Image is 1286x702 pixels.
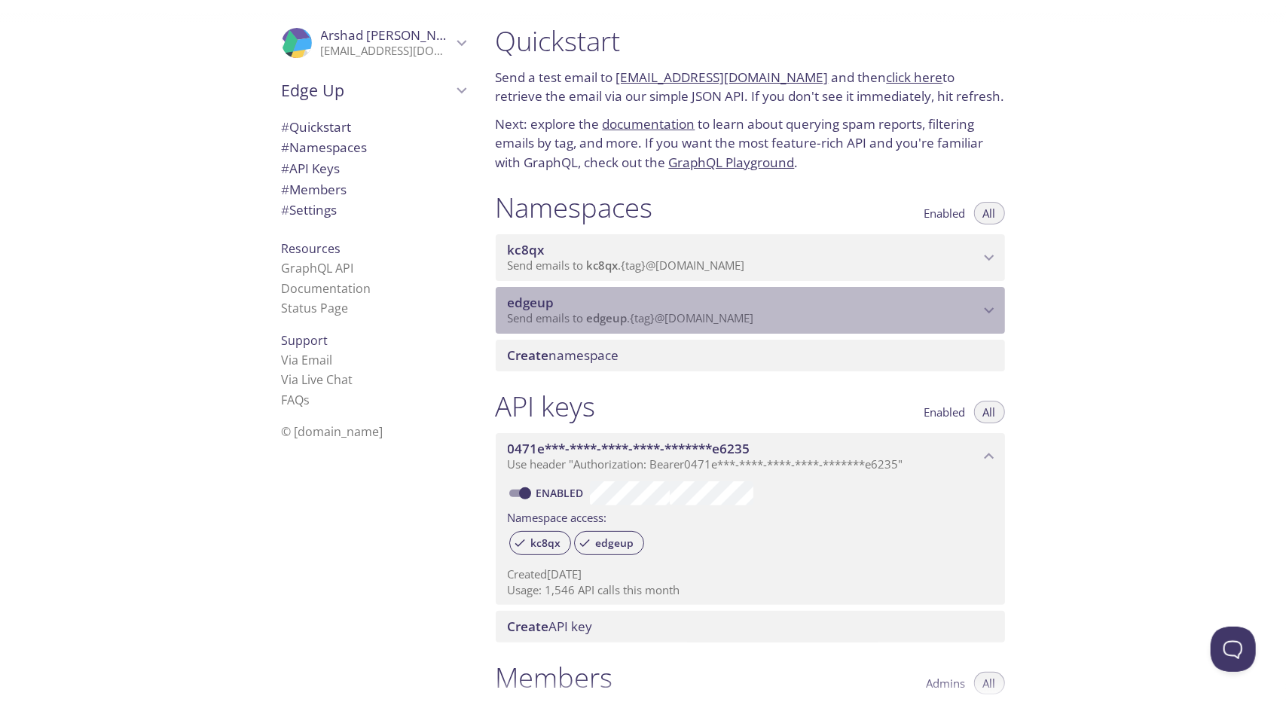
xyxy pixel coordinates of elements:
div: API Keys [270,158,478,179]
span: Create [508,346,549,364]
span: Support [282,332,328,349]
p: Send a test email to and then to retrieve the email via our simple JSON API. If you don't see it ... [496,68,1005,106]
button: All [974,672,1005,694]
a: click here [887,69,943,86]
span: Send emails to . {tag} @[DOMAIN_NAME] [508,310,754,325]
div: Edge Up [270,71,478,110]
a: Via Live Chat [282,371,353,388]
span: # [282,118,290,136]
p: [EMAIL_ADDRESS][DOMAIN_NAME] [321,44,452,59]
button: Enabled [915,202,975,224]
label: Namespace access: [508,505,607,527]
button: All [974,401,1005,423]
p: Usage: 1,546 API calls this month [508,582,993,598]
span: edgeup [508,294,554,311]
div: edgeup namespace [496,287,1005,334]
a: GraphQL Playground [669,154,795,171]
a: Via Email [282,352,333,368]
a: FAQ [282,392,310,408]
p: Next: explore the to learn about querying spam reports, filtering emails by tag, and more. If you... [496,114,1005,172]
span: kc8qx [587,258,619,273]
a: Status Page [282,300,349,316]
span: namespace [508,346,619,364]
div: Create API Key [496,611,1005,642]
div: kc8qx namespace [496,234,1005,281]
span: edgeup [587,310,628,325]
div: Arshad Uvais [270,18,478,68]
span: # [282,201,290,218]
span: s [304,392,310,408]
span: Send emails to . {tag} @[DOMAIN_NAME] [508,258,745,273]
span: Quickstart [282,118,352,136]
div: Members [270,179,478,200]
div: edgeup [574,531,644,555]
span: # [282,181,290,198]
div: Team Settings [270,200,478,221]
a: GraphQL API [282,260,354,276]
div: Create namespace [496,340,1005,371]
h1: API keys [496,389,596,423]
span: # [282,160,290,177]
button: Enabled [915,401,975,423]
span: edgeup [587,536,643,550]
span: Settings [282,201,338,218]
a: Enabled [534,486,590,500]
h1: Members [496,661,613,694]
a: documentation [603,115,695,133]
p: Created [DATE] [508,566,993,582]
span: kc8qx [522,536,570,550]
span: Members [282,181,347,198]
div: Quickstart [270,117,478,138]
span: Arshad [PERSON_NAME] [321,26,469,44]
span: # [282,139,290,156]
button: All [974,202,1005,224]
span: Create [508,618,549,635]
span: API Keys [282,160,341,177]
div: Namespaces [270,137,478,158]
div: kc8qx [509,531,571,555]
iframe: Help Scout Beacon - Open [1211,627,1256,672]
span: Edge Up [282,80,452,101]
span: © [DOMAIN_NAME] [282,423,383,440]
a: Documentation [282,280,371,297]
span: API key [508,618,593,635]
h1: Namespaces [496,191,653,224]
h1: Quickstart [496,24,1005,58]
span: kc8qx [508,241,545,258]
span: Namespaces [282,139,368,156]
button: Admins [918,672,975,694]
span: Resources [282,240,341,257]
a: [EMAIL_ADDRESS][DOMAIN_NAME] [616,69,829,86]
